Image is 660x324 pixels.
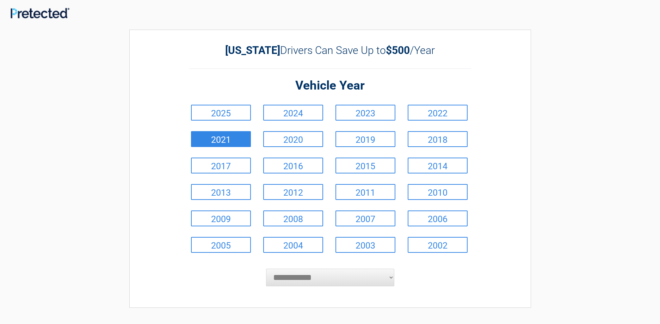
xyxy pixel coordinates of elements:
a: 2012 [263,184,323,200]
a: 2022 [408,105,468,121]
a: 2018 [408,131,468,147]
a: 2023 [335,105,395,121]
a: 2006 [408,210,468,226]
a: 2003 [335,237,395,253]
a: 2014 [408,158,468,173]
a: 2025 [191,105,251,121]
h2: Drivers Can Save Up to /Year [189,44,471,56]
b: [US_STATE] [225,44,280,56]
a: 2008 [263,210,323,226]
a: 2002 [408,237,468,253]
a: 2010 [408,184,468,200]
a: 2015 [335,158,395,173]
h2: Vehicle Year [189,78,471,94]
a: 2016 [263,158,323,173]
a: 2024 [263,105,323,121]
b: $500 [386,44,410,56]
a: 2011 [335,184,395,200]
a: 2020 [263,131,323,147]
a: 2021 [191,131,251,147]
a: 2013 [191,184,251,200]
img: Main Logo [11,8,69,18]
a: 2009 [191,210,251,226]
a: 2004 [263,237,323,253]
a: 2005 [191,237,251,253]
a: 2019 [335,131,395,147]
a: 2007 [335,210,395,226]
a: 2017 [191,158,251,173]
